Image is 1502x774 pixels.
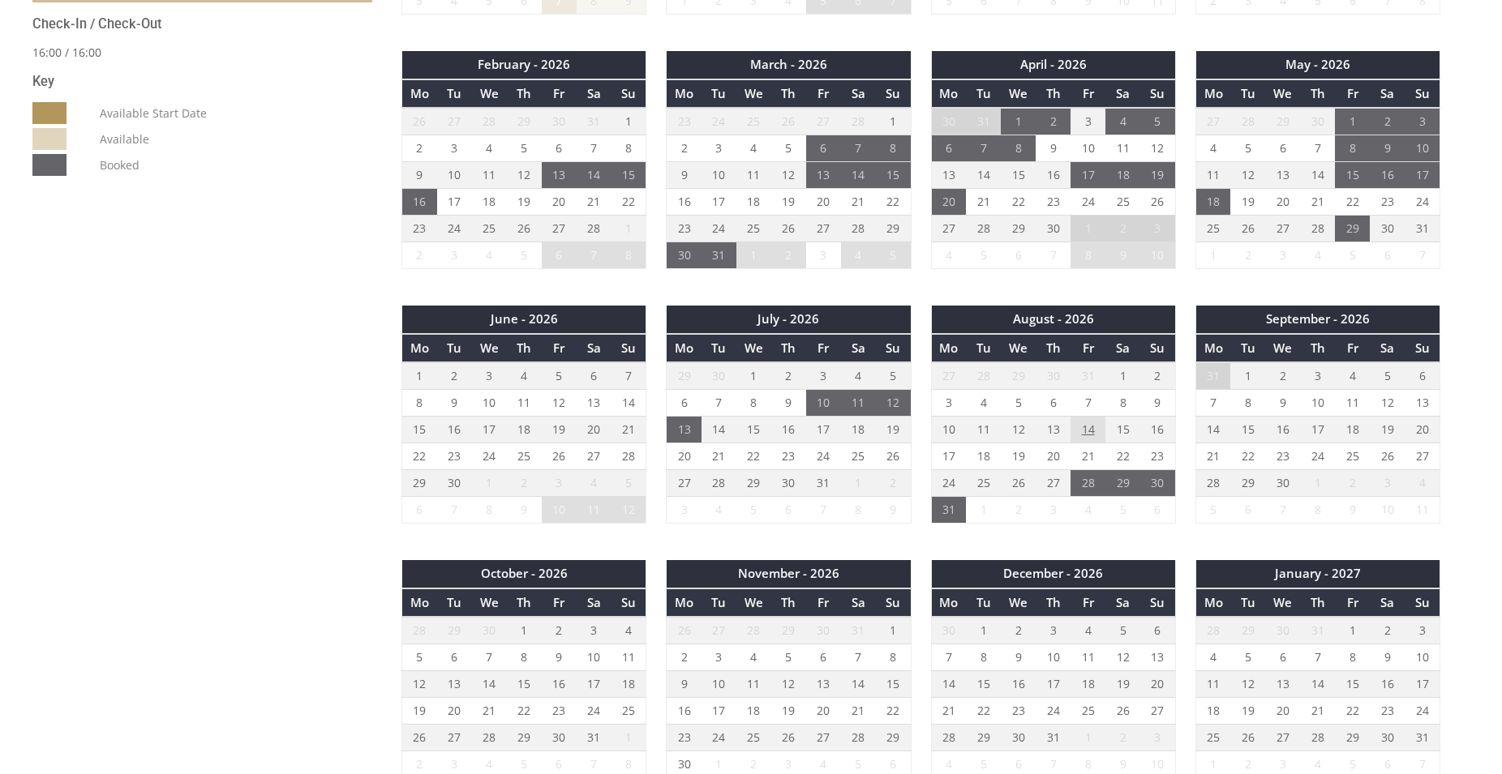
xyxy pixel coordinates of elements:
[667,162,702,189] td: 9
[472,242,507,269] td: 4
[667,306,911,333] th: July - 2026
[771,242,806,269] td: 2
[1001,162,1036,189] td: 15
[402,79,437,108] th: Mo
[806,162,841,189] td: 13
[931,334,966,362] th: Mo
[1230,362,1265,390] td: 1
[966,108,1001,135] td: 31
[1300,362,1335,390] td: 3
[771,334,806,362] th: Th
[931,189,966,216] td: 20
[1195,362,1230,390] td: 31
[702,135,736,162] td: 3
[402,242,437,269] td: 2
[437,189,472,216] td: 17
[1071,135,1105,162] td: 10
[1335,108,1370,135] td: 1
[771,189,806,216] td: 19
[1036,362,1071,390] td: 30
[32,74,372,89] h3: Key
[472,362,507,390] td: 3
[402,362,437,390] td: 1
[667,189,702,216] td: 16
[1071,242,1105,269] td: 8
[1335,334,1370,362] th: Fr
[1001,334,1036,362] th: We
[1405,242,1440,269] td: 7
[736,108,771,135] td: 25
[507,390,542,417] td: 11
[1335,362,1370,390] td: 4
[667,135,702,162] td: 2
[841,108,876,135] td: 28
[402,108,437,135] td: 26
[806,242,841,269] td: 3
[1230,216,1265,242] td: 26
[1370,362,1405,390] td: 5
[966,242,1001,269] td: 5
[841,216,876,242] td: 28
[736,189,771,216] td: 18
[1405,216,1440,242] td: 31
[771,108,806,135] td: 26
[841,162,876,189] td: 14
[577,79,612,108] th: Sa
[1300,108,1335,135] td: 30
[736,79,771,108] th: We
[1265,334,1300,362] th: We
[1001,108,1036,135] td: 1
[1071,108,1105,135] td: 3
[1230,334,1265,362] th: Tu
[542,334,577,362] th: Fr
[931,79,966,108] th: Mo
[1036,108,1071,135] td: 2
[736,362,771,390] td: 1
[1001,362,1036,390] td: 29
[1405,334,1440,362] th: Su
[1335,79,1370,108] th: Fr
[876,216,911,242] td: 29
[1140,216,1175,242] td: 3
[612,135,646,162] td: 8
[612,79,646,108] th: Su
[437,162,472,189] td: 10
[612,242,646,269] td: 8
[542,162,577,189] td: 13
[1195,51,1440,79] th: May - 2026
[1071,216,1105,242] td: 1
[1105,162,1140,189] td: 18
[472,135,507,162] td: 4
[702,362,736,390] td: 30
[1370,108,1405,135] td: 2
[966,79,1001,108] th: Tu
[612,334,646,362] th: Su
[472,79,507,108] th: We
[931,216,966,242] td: 27
[806,334,841,362] th: Fr
[841,362,876,390] td: 4
[1300,162,1335,189] td: 14
[806,189,841,216] td: 20
[1105,135,1140,162] td: 11
[876,362,911,390] td: 5
[931,242,966,269] td: 4
[507,334,542,362] th: Th
[1370,189,1405,216] td: 23
[472,189,507,216] td: 18
[402,162,437,189] td: 9
[1001,216,1036,242] td: 29
[1230,135,1265,162] td: 5
[736,242,771,269] td: 1
[771,135,806,162] td: 5
[966,216,1001,242] td: 28
[841,334,876,362] th: Sa
[1140,334,1175,362] th: Su
[931,51,1175,79] th: April - 2026
[437,362,472,390] td: 2
[736,216,771,242] td: 25
[876,79,911,108] th: Su
[1105,242,1140,269] td: 9
[1265,362,1300,390] td: 2
[1300,216,1335,242] td: 28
